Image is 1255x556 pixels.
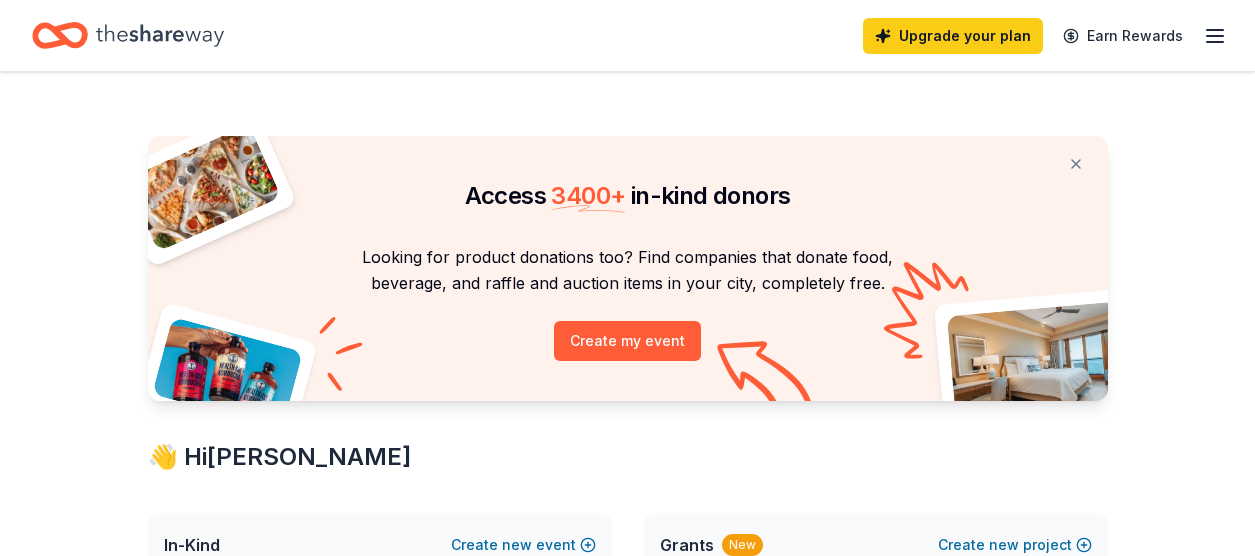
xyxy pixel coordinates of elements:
[32,12,224,59] a: Home
[863,18,1043,54] a: Upgrade your plan
[717,341,817,416] img: Curvy arrow
[148,441,1108,473] div: 👋 Hi [PERSON_NAME]
[465,181,791,210] span: Access in-kind donors
[125,124,281,252] img: Pizza
[554,321,701,361] button: Create my event
[722,534,763,556] div: New
[1051,18,1195,54] a: Earn Rewards
[551,181,625,210] span: 3400 +
[172,244,1084,297] p: Looking for product donations too? Find companies that donate food, beverage, and raffle and auct...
